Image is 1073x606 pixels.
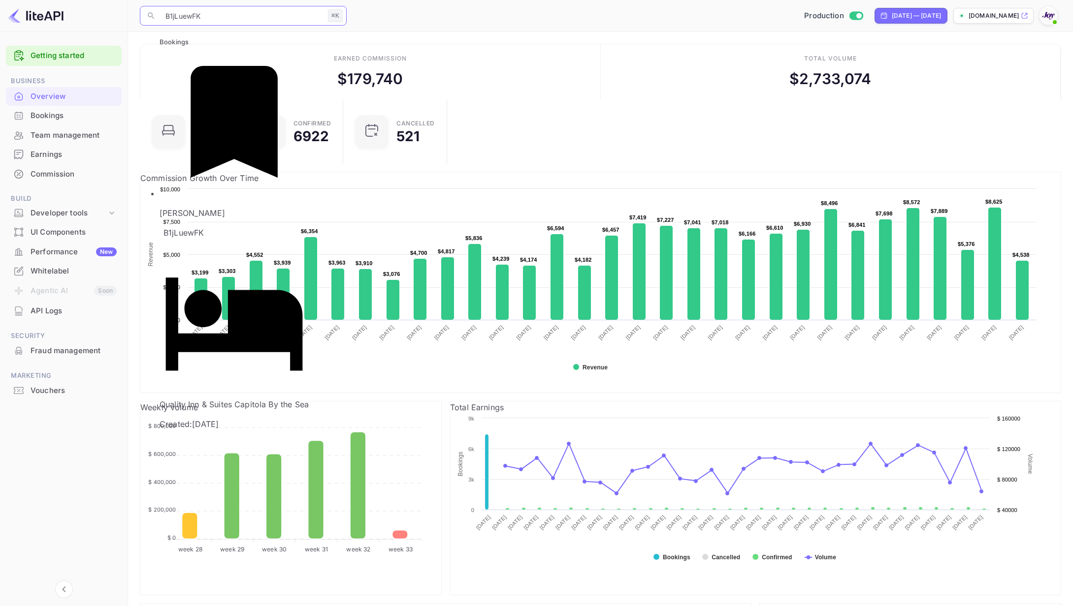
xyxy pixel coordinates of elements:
[789,324,806,341] text: [DATE]
[31,208,107,219] div: Developer tools
[389,545,413,553] tspan: week 33
[1012,252,1030,258] text: $4,538
[468,477,474,483] text: 3k
[800,10,867,22] div: Switch to Sandbox mode
[919,514,936,531] text: [DATE]
[31,169,117,180] div: Commission
[378,324,395,341] text: [DATE]
[148,451,176,457] tspan: $ 600,000
[804,10,844,22] span: Production
[31,130,117,141] div: Team management
[220,545,244,553] tspan: week 29
[328,9,343,22] div: ⌘K
[6,87,122,105] a: Overview
[6,145,122,164] div: Earnings
[406,324,423,341] text: [DATE]
[629,214,647,220] text: $7,419
[475,514,491,531] text: [DATE]
[804,54,857,63] div: Total volume
[328,260,346,266] text: $3,963
[31,385,117,396] div: Vouchers
[520,257,537,263] text: $4,174
[31,50,117,61] a: Getting started
[926,324,943,341] text: [DATE]
[794,221,811,227] text: $6,930
[980,324,997,341] text: [DATE]
[713,514,730,531] text: [DATE]
[682,514,698,531] text: [DATE]
[6,126,122,145] div: Team management
[6,302,122,321] div: API Logs
[624,324,641,341] text: [DATE]
[471,507,474,513] text: 0
[6,302,122,320] a: API Logs
[488,324,505,341] text: [DATE]
[761,324,778,341] text: [DATE]
[538,514,555,531] text: [DATE]
[712,219,729,225] text: $7,018
[904,514,920,531] text: [DATE]
[6,126,122,144] a: Team management
[958,241,975,247] text: $5,376
[6,106,122,124] a: Bookings
[953,324,970,341] text: [DATE]
[6,193,122,204] span: Build
[160,38,189,46] span: Bookings
[739,231,756,237] text: $6,166
[6,262,122,280] a: Whitelabel
[967,514,984,531] text: [DATE]
[6,223,122,242] div: UI Components
[6,205,122,222] div: Developer tools
[618,514,635,531] text: [DATE]
[888,514,905,531] text: [DATE]
[396,129,420,143] div: 521
[824,514,841,531] text: [DATE]
[433,324,450,341] text: [DATE]
[160,418,309,430] p: Created: [DATE]
[809,514,825,531] text: [DATE]
[460,324,477,341] text: [DATE]
[31,91,117,102] div: Overview
[872,514,889,531] text: [DATE]
[6,145,122,163] a: Earnings
[6,242,122,262] div: PerformanceNew
[31,227,117,238] div: UI Components
[903,199,920,205] text: $8,572
[160,207,309,219] p: [PERSON_NAME]
[6,381,122,399] a: Vouchers
[8,8,64,24] img: LiteAPI logo
[31,246,117,258] div: Performance
[547,225,564,231] text: $6,594
[936,514,952,531] text: [DATE]
[712,554,740,561] text: Cancelled
[492,256,510,262] text: $4,239
[31,305,117,317] div: API Logs
[356,260,373,266] text: $3,910
[707,324,723,341] text: [DATE]
[997,507,1017,513] text: $ 40000
[160,246,309,410] p: Quality Inn & Suites Capitola By the Sea
[293,121,331,126] div: Confirmed
[6,46,122,66] div: Getting started
[6,341,122,361] div: Fraud management
[816,324,833,341] text: [DATE]
[324,324,340,341] text: [DATE]
[450,402,504,412] span: Total Earnings
[997,477,1017,483] text: $ 80000
[684,219,701,225] text: $7,041
[301,228,318,234] text: $6,354
[160,6,324,26] input: Search (e.g. bookings, documentation)
[6,341,122,360] a: Fraud management
[665,514,682,531] text: [DATE]
[1040,8,1056,24] img: With Joy
[6,381,122,400] div: Vouchers
[31,149,117,160] div: Earnings
[438,248,455,254] text: $4,817
[657,217,674,223] text: $7,227
[761,514,778,531] text: [DATE]
[734,324,751,341] text: [DATE]
[346,545,370,553] tspan: week 32
[634,514,650,531] text: [DATE]
[931,208,948,214] text: $7,889
[792,514,809,531] text: [DATE]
